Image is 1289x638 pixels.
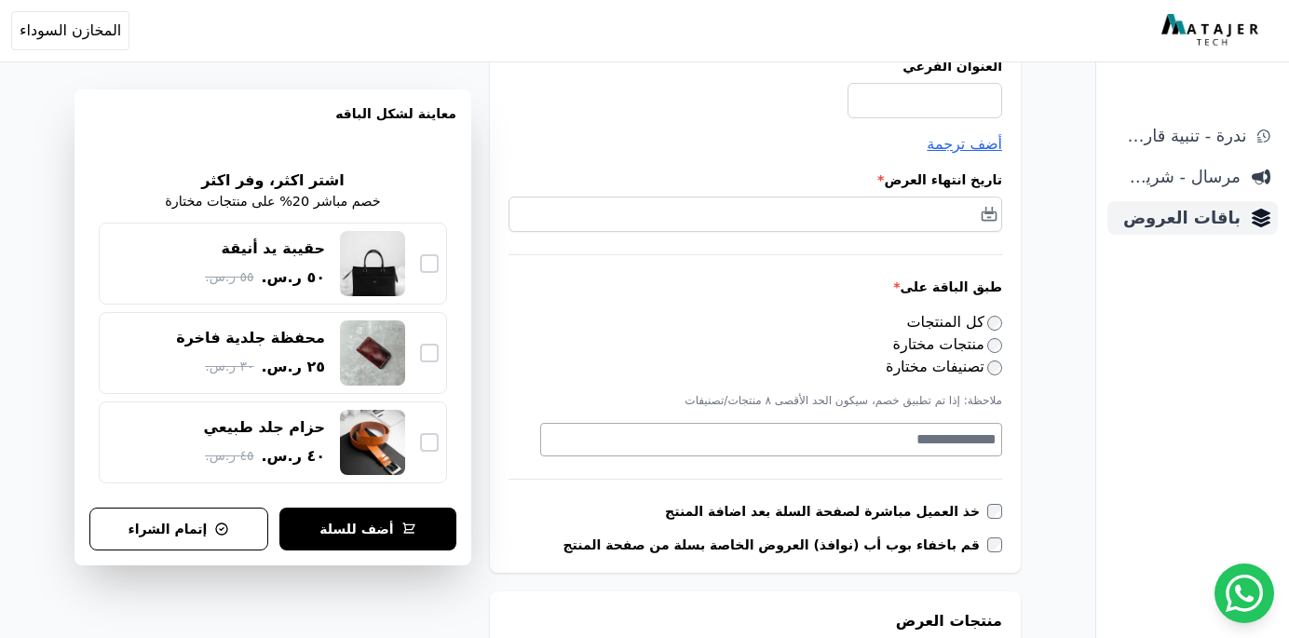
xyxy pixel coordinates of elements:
label: طبق الباقة على [509,278,1002,296]
img: محفظة جلدية فاخرة [340,320,405,386]
span: باقات العروض [1115,205,1241,231]
label: كل المنتجات [907,313,1003,331]
input: تصنيفات مختارة [987,360,1002,375]
span: ندرة - تنبية قارب علي النفاذ [1115,123,1246,149]
h2: اشتر اكثر، وفر اكثر [201,170,344,192]
textarea: Search [541,428,997,451]
label: العنوان الفرعي [509,57,1002,75]
p: خصم مباشر 20% على منتجات مختارة [165,192,380,212]
span: ٣٠ ر.س. [205,357,253,376]
div: محفظة جلدية فاخرة [176,328,325,348]
button: أضف ترجمة [927,133,1002,156]
span: المخازن السوداء [20,20,121,42]
img: حزام جلد طبيعي [340,410,405,475]
span: مرسال - شريط دعاية [1115,164,1241,190]
button: إتمام الشراء [89,508,268,550]
span: أضف ترجمة [927,135,1002,153]
input: منتجات مختارة [987,338,1002,353]
span: ٤٥ ر.س. [205,446,253,466]
h3: منتجات العرض [509,610,1002,632]
span: ٢٥ ر.س. [261,356,325,378]
a: مرسال - شريط دعاية [1107,160,1278,194]
span: ٤٠ ر.س. [261,445,325,468]
label: تصنيفات مختارة [886,358,1002,375]
label: منتجات مختارة [893,335,1002,353]
p: ملاحظة: إذا تم تطبيق خصم، سيكون الحد الأقصى ٨ منتجات/تصنيفات [509,393,1002,408]
span: ٥٠ ر.س. [261,266,325,289]
h3: معاينة لشكل الباقه [89,104,456,145]
label: تاريخ انتهاء العرض [509,170,1002,189]
button: أضف للسلة [279,508,456,550]
a: ندرة - تنبية قارب علي النفاذ [1107,119,1278,153]
input: كل المنتجات [987,316,1002,331]
img: MatajerTech Logo [1161,14,1263,48]
button: المخازن السوداء [11,11,129,50]
div: حقيبة يد أنيقة [222,238,325,259]
label: قم باخفاء بوب أب (نوافذ) العروض الخاصة بسلة من صفحة المنتج [563,536,987,554]
span: ٥٥ ر.س. [205,267,253,287]
img: حقيبة يد أنيقة [340,231,405,296]
label: خذ العميل مباشرة لصفحة السلة بعد اضافة المنتج [665,502,987,521]
div: حزام جلد طبيعي [204,417,326,438]
a: باقات العروض [1107,201,1278,235]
